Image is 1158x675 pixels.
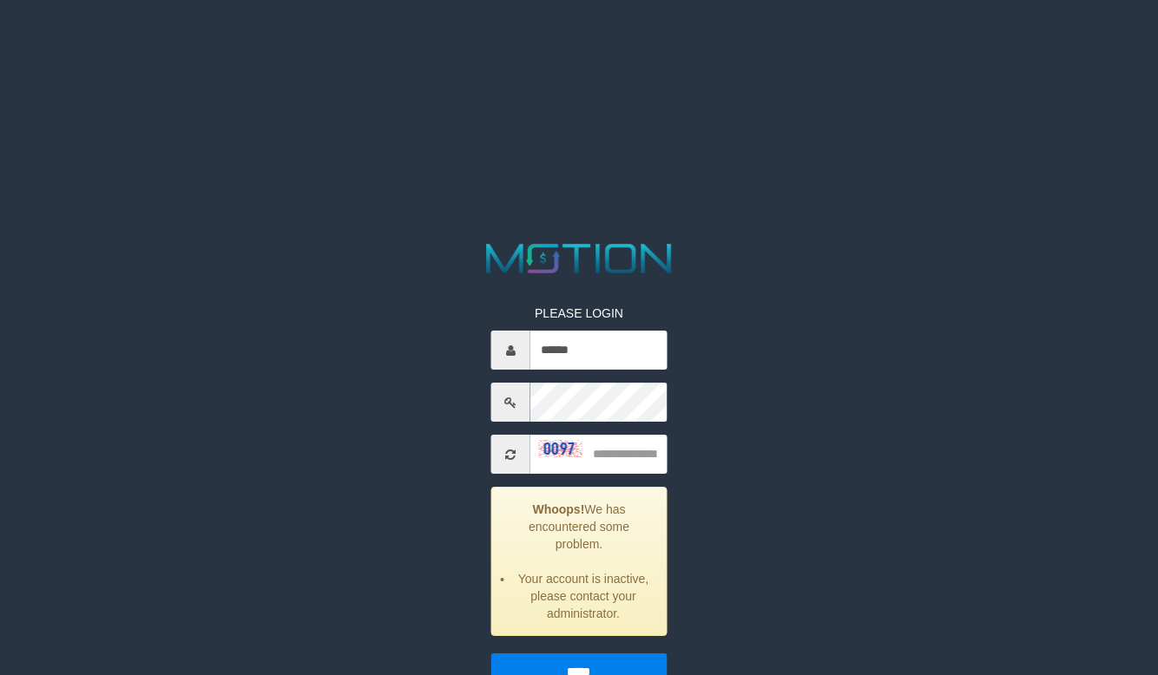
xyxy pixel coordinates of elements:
strong: Whoops! [532,502,584,516]
img: MOTION_logo.png [477,239,680,279]
img: captcha [539,440,582,457]
div: We has encountered some problem. [491,487,667,636]
li: Your account is inactive, please contact your administrator. [514,570,653,622]
p: PLEASE LOGIN [491,305,667,322]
